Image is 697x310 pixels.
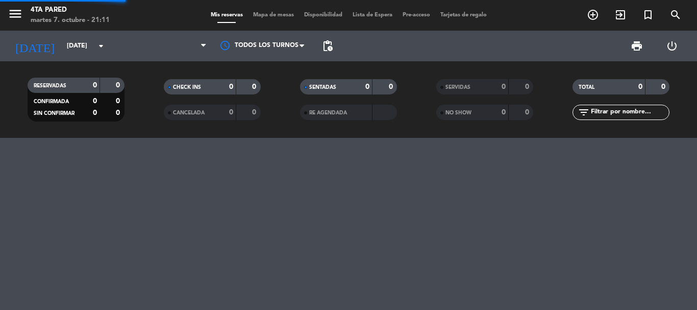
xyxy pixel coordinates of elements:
[638,83,642,90] strong: 0
[614,9,627,21] i: exit_to_app
[34,83,66,88] span: RESERVADAS
[116,82,122,89] strong: 0
[435,12,492,18] span: Tarjetas de regalo
[666,40,678,52] i: power_settings_new
[116,109,122,116] strong: 0
[248,12,299,18] span: Mapa de mesas
[397,12,435,18] span: Pre-acceso
[173,110,205,115] span: CANCELADA
[206,12,248,18] span: Mis reservas
[31,15,110,26] div: martes 7. octubre - 21:11
[445,85,470,90] span: SERVIDAS
[8,6,23,25] button: menu
[502,83,506,90] strong: 0
[631,40,643,52] span: print
[445,110,471,115] span: NO SHOW
[309,85,336,90] span: SENTADAS
[252,83,258,90] strong: 0
[661,83,667,90] strong: 0
[93,82,97,89] strong: 0
[579,85,594,90] span: TOTAL
[31,5,110,15] div: 4ta Pared
[299,12,347,18] span: Disponibilidad
[229,83,233,90] strong: 0
[8,35,62,57] i: [DATE]
[669,9,682,21] i: search
[525,109,531,116] strong: 0
[116,98,122,105] strong: 0
[654,31,689,61] div: LOG OUT
[252,109,258,116] strong: 0
[309,110,347,115] span: RE AGENDADA
[590,107,669,118] input: Filtrar por nombre...
[321,40,334,52] span: pending_actions
[578,106,590,118] i: filter_list
[93,98,97,105] strong: 0
[389,83,395,90] strong: 0
[34,99,69,104] span: CONFIRMADA
[229,109,233,116] strong: 0
[502,109,506,116] strong: 0
[642,9,654,21] i: turned_in_not
[34,111,74,116] span: SIN CONFIRMAR
[8,6,23,21] i: menu
[347,12,397,18] span: Lista de Espera
[525,83,531,90] strong: 0
[365,83,369,90] strong: 0
[587,9,599,21] i: add_circle_outline
[95,40,107,52] i: arrow_drop_down
[173,85,201,90] span: CHECK INS
[93,109,97,116] strong: 0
